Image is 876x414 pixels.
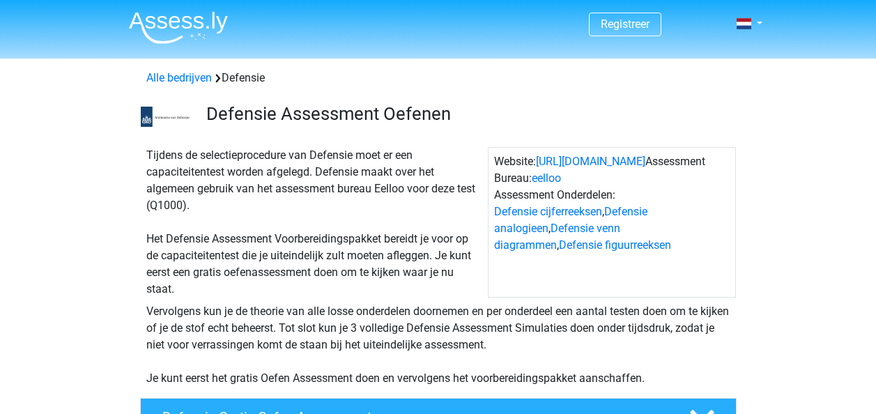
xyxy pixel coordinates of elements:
a: Defensie figuurreeksen [559,238,671,252]
a: Defensie analogieen [494,205,647,235]
a: Alle bedrijven [146,71,212,84]
div: Website: Assessment Bureau: Assessment Onderdelen: , , , [488,147,736,298]
img: Assessly [129,11,228,44]
a: eelloo [532,171,561,185]
div: Vervolgens kun je de theorie van alle losse onderdelen doornemen en per onderdeel een aantal test... [141,303,736,387]
a: Registreer [601,17,650,31]
a: Defensie cijferreeksen [494,205,602,218]
a: [URL][DOMAIN_NAME] [536,155,645,168]
a: Defensie venn diagrammen [494,222,620,252]
div: Tijdens de selectieprocedure van Defensie moet er een capaciteitentest worden afgelegd. Defensie ... [141,147,488,298]
h3: Defensie Assessment Oefenen [206,103,725,125]
div: Defensie [141,70,736,86]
